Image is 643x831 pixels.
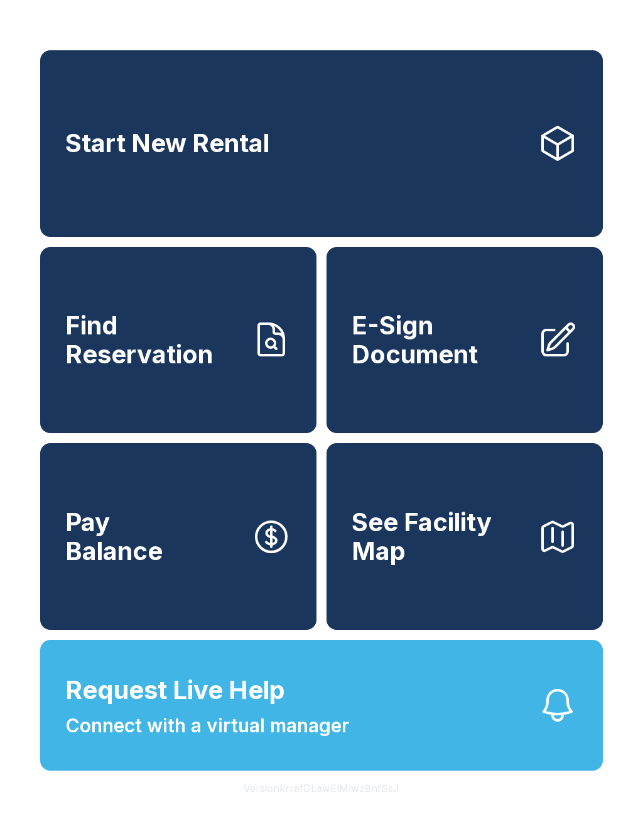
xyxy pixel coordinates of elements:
[65,129,269,158] span: Start New Rental
[327,443,603,630] button: See Facility Map
[65,508,163,565] span: Pay Balance
[65,671,285,709] span: Request Live Help
[40,247,316,434] a: Find Reservation
[65,712,349,740] span: Connect with a virtual manager
[40,640,603,771] button: Request Live HelpConnect with a virtual manager
[327,247,603,434] a: E-Sign Document
[352,508,527,565] span: See Facility Map
[65,311,241,368] span: Find Reservation
[40,443,316,630] button: PayBalance
[40,50,603,237] a: Start New Rental
[352,311,527,368] span: E-Sign Document
[234,771,409,806] button: VersionkrrefDLawElMlwz8nfSsJ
